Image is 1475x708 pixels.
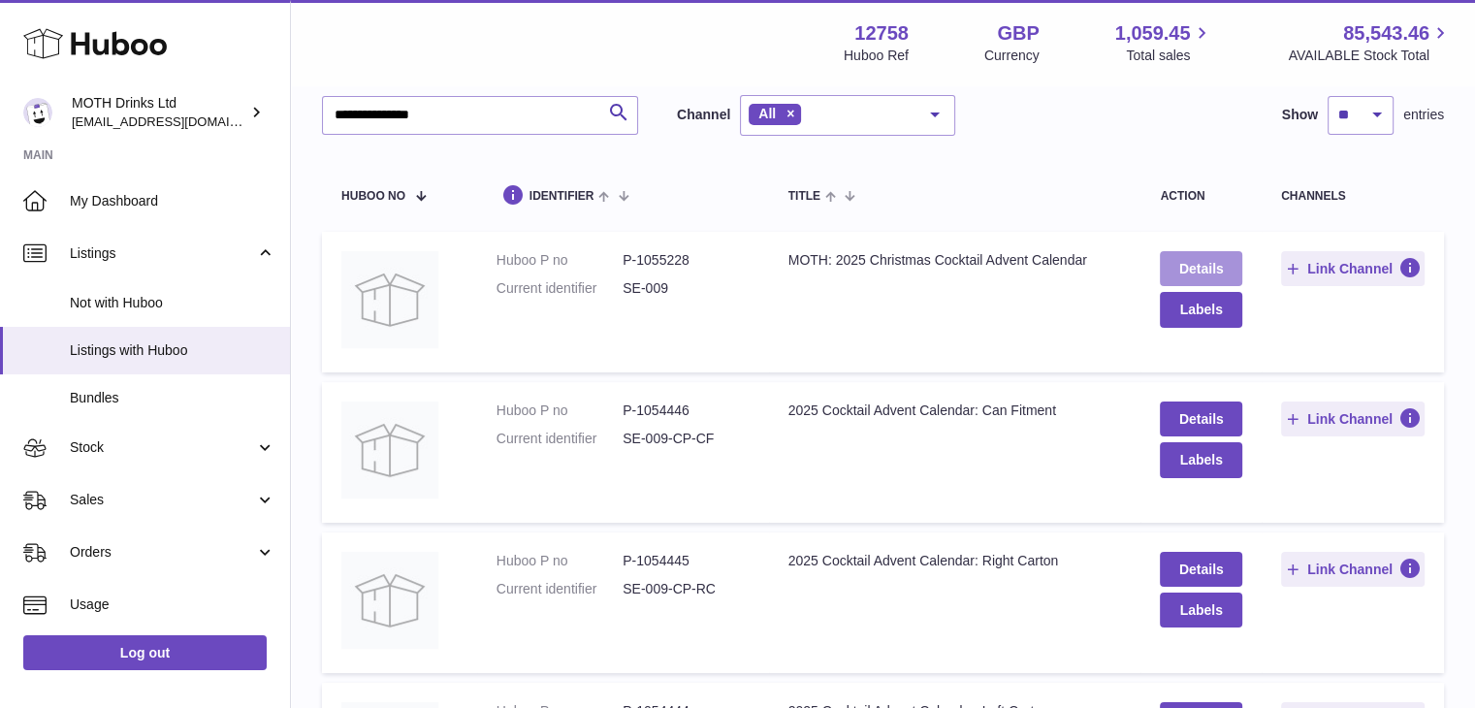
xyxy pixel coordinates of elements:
[997,20,1039,47] strong: GBP
[341,190,405,203] span: Huboo no
[70,438,255,457] span: Stock
[341,552,438,649] img: 2025 Cocktail Advent Calendar: Right Carton
[1160,442,1241,477] button: Labels
[341,402,438,499] img: 2025 Cocktail Advent Calendar: Can Fitment
[70,341,275,360] span: Listings with Huboo
[623,251,749,270] dd: P-1055228
[497,430,623,448] dt: Current identifier
[70,192,275,210] span: My Dashboard
[788,190,820,203] span: title
[1307,260,1393,277] span: Link Channel
[1281,251,1425,286] button: Link Channel
[1115,20,1191,47] span: 1,059.45
[1281,552,1425,587] button: Link Channel
[1115,20,1213,65] a: 1,059.45 Total sales
[623,430,749,448] dd: SE-009-CP-CF
[758,106,776,121] span: All
[70,389,275,407] span: Bundles
[984,47,1040,65] div: Currency
[1160,552,1241,587] a: Details
[623,552,749,570] dd: P-1054445
[70,595,275,614] span: Usage
[1288,47,1452,65] span: AVAILABLE Stock Total
[788,251,1122,270] div: MOTH: 2025 Christmas Cocktail Advent Calendar
[497,251,623,270] dt: Huboo P no
[788,552,1122,570] div: 2025 Cocktail Advent Calendar: Right Carton
[623,580,749,598] dd: SE-009-CP-RC
[497,580,623,598] dt: Current identifier
[1281,190,1425,203] div: channels
[844,47,909,65] div: Huboo Ref
[529,190,594,203] span: identifier
[70,244,255,263] span: Listings
[1160,190,1241,203] div: action
[1160,402,1241,436] a: Details
[497,402,623,420] dt: Huboo P no
[1281,402,1425,436] button: Link Channel
[1160,593,1241,628] button: Labels
[72,113,285,129] span: [EMAIL_ADDRESS][DOMAIN_NAME]
[70,294,275,312] span: Not with Huboo
[70,543,255,562] span: Orders
[1160,292,1241,327] button: Labels
[497,552,623,570] dt: Huboo P no
[1307,410,1393,428] span: Link Channel
[1160,251,1241,286] a: Details
[854,20,909,47] strong: 12758
[72,94,246,131] div: MOTH Drinks Ltd
[1307,561,1393,578] span: Link Channel
[70,491,255,509] span: Sales
[497,279,623,298] dt: Current identifier
[341,251,438,348] img: MOTH: 2025 Christmas Cocktail Advent Calendar
[1403,106,1444,124] span: entries
[23,635,267,670] a: Log out
[1343,20,1429,47] span: 85,543.46
[623,279,749,298] dd: SE-009
[1282,106,1318,124] label: Show
[623,402,749,420] dd: P-1054446
[1126,47,1212,65] span: Total sales
[677,106,730,124] label: Channel
[1288,20,1452,65] a: 85,543.46 AVAILABLE Stock Total
[23,98,52,127] img: internalAdmin-12758@internal.huboo.com
[788,402,1122,420] div: 2025 Cocktail Advent Calendar: Can Fitment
